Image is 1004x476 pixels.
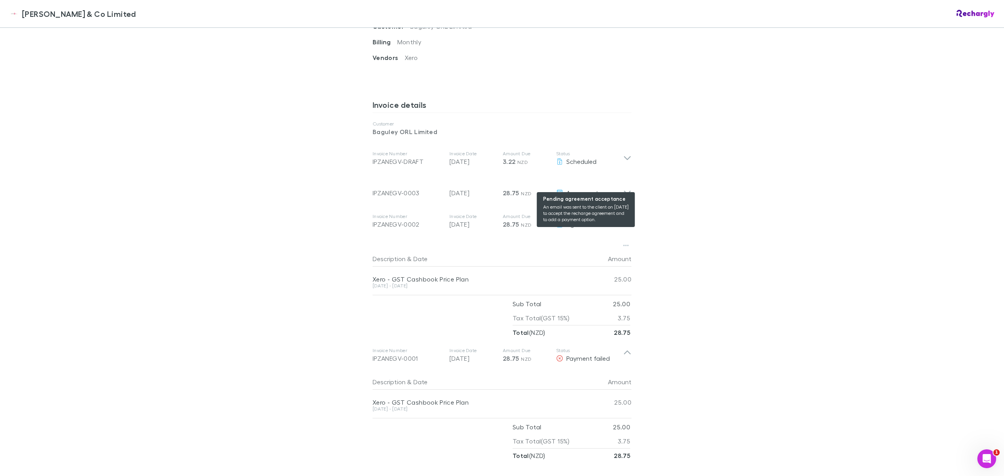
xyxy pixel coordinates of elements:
[366,174,638,205] div: IPZANEGV-0003[DATE]28.75 NZD
[373,121,631,127] p: Customer
[373,220,443,229] div: IPZANEGV-0002
[373,213,443,220] p: Invoice Number
[503,347,550,354] p: Amount Due
[373,283,584,288] div: [DATE] - [DATE]
[614,329,630,336] strong: 28.75
[513,325,546,340] p: ( NZD )
[977,449,996,468] iframe: Intercom live chat
[449,188,497,198] p: [DATE]
[413,251,427,267] button: Date
[22,8,136,20] span: [PERSON_NAME] & Co Limited
[373,398,584,406] div: Xero - GST Cashbook Price Plan
[556,213,623,220] p: Status
[405,54,418,61] span: Xero
[373,188,443,198] div: IPZANEGV-0003
[503,354,519,362] span: 28.75
[521,191,531,196] span: NZD
[449,213,497,220] p: Invoice Date
[373,347,443,354] p: Invoice Number
[449,354,497,363] p: [DATE]
[373,374,581,390] div: &
[373,275,584,283] div: Xero - GST Cashbook Price Plan
[957,10,995,18] img: Rechargly Logo
[373,100,631,113] h3: Invoice details
[366,205,638,237] div: Invoice NumberIPZANEGV-0002Invoice Date[DATE]Amount Due28.75 NZDStatusAgreement
[373,157,443,166] div: IPZANEGV-DRAFT
[566,158,597,165] span: Scheduled
[521,222,531,228] span: NZD
[373,354,443,363] div: IPZANEGV-0001
[373,127,631,136] p: Baguley ORL Limited
[373,374,406,390] button: Description
[566,189,598,196] span: Agreement
[613,420,630,434] p: 25.00
[397,38,422,45] span: Monthly
[503,189,519,197] span: 28.75
[413,374,427,390] button: Date
[614,452,630,460] strong: 28.75
[373,151,443,157] p: Invoice Number
[556,347,623,354] p: Status
[521,356,531,362] span: NZD
[366,143,638,174] div: Invoice NumberIPZANEGV-DRAFTInvoice Date[DATE]Amount Due3.22 NZDStatusScheduled
[449,151,497,157] p: Invoice Date
[513,452,529,460] strong: Total
[584,390,631,415] div: 25.00
[503,220,519,228] span: 28.75
[373,407,584,411] div: [DATE] - [DATE]
[513,329,529,336] strong: Total
[513,311,570,325] p: Tax Total (GST 15%)
[373,54,405,62] span: Vendors
[503,151,550,157] p: Amount Due
[366,340,638,371] div: Invoice NumberIPZANEGV-0001Invoice Date[DATE]Amount Due28.75 NZDStatusPayment failed
[566,354,610,362] span: Payment failed
[584,267,631,292] div: 25.00
[513,420,541,434] p: Sub Total
[618,434,630,448] p: 3.75
[9,9,19,18] img: Epplett & Co Limited's Logo
[513,449,546,463] p: ( NZD )
[373,38,397,46] span: Billing
[613,297,630,311] p: 25.00
[449,347,497,354] p: Invoice Date
[373,251,581,267] div: &
[503,213,550,220] p: Amount Due
[449,157,497,166] p: [DATE]
[993,449,1000,456] span: 1
[618,311,630,325] p: 3.75
[566,220,598,228] span: Agreement
[517,159,528,165] span: NZD
[449,220,497,229] p: [DATE]
[513,297,541,311] p: Sub Total
[503,158,515,165] span: 3.22
[373,251,406,267] button: Description
[556,151,623,157] p: Status
[513,434,570,448] p: Tax Total (GST 15%)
